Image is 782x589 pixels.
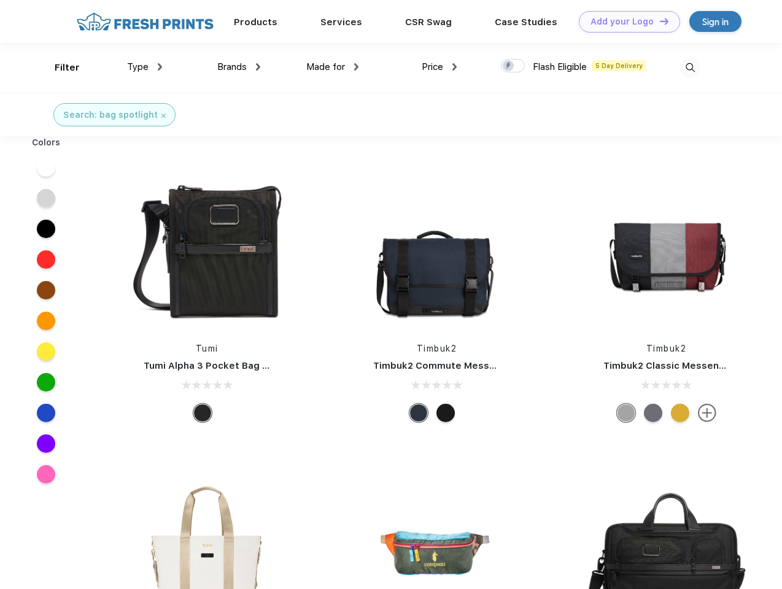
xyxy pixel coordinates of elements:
a: Sign in [689,11,741,32]
div: Eco Nautical [409,404,428,422]
img: filter_cancel.svg [161,114,166,118]
img: DT [660,18,668,25]
div: Black [193,404,212,422]
img: more.svg [698,404,716,422]
span: Type [127,61,149,72]
img: dropdown.png [256,63,260,71]
span: 5 Day Delivery [592,60,646,71]
img: dropdown.png [158,63,162,71]
div: Search: bag spotlight [63,109,158,121]
a: Timbuk2 Classic Messenger Bag [603,360,756,371]
div: Eco Black [436,404,455,422]
img: desktop_search.svg [680,58,700,78]
div: Colors [23,136,70,149]
img: func=resize&h=266 [355,167,518,330]
div: Eco Amber [671,404,689,422]
div: Filter [55,61,80,75]
a: Timbuk2 [646,344,687,353]
a: Tumi Alpha 3 Pocket Bag Small [144,360,287,371]
div: Add your Logo [590,17,654,27]
div: Sign in [702,15,729,29]
span: Brands [217,61,247,72]
a: Tumi [196,344,219,353]
img: func=resize&h=266 [125,167,288,330]
a: Timbuk2 [417,344,457,353]
span: Flash Eligible [533,61,587,72]
img: fo%20logo%202.webp [73,11,217,33]
div: Eco Rind Pop [617,404,635,422]
span: Made for [306,61,345,72]
span: Price [422,61,443,72]
div: Eco Army Pop [644,404,662,422]
img: dropdown.png [354,63,358,71]
a: Timbuk2 Commute Messenger Bag [373,360,538,371]
img: func=resize&h=266 [585,167,748,330]
img: dropdown.png [452,63,457,71]
a: Products [234,17,277,28]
